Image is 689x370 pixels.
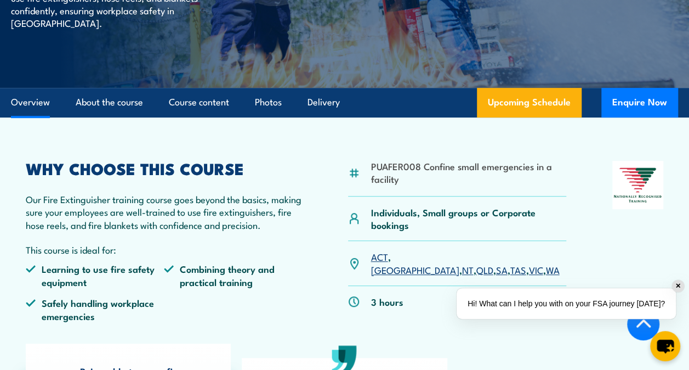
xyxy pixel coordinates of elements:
a: [GEOGRAPHIC_DATA] [371,263,459,276]
li: Safely handling workplace emergencies [26,296,164,322]
a: VIC [528,263,543,276]
h2: WHY CHOOSE THIS COURSE [26,161,302,175]
button: Enquire Now [601,88,678,117]
a: About the course [76,88,143,117]
button: chat-button [650,331,680,361]
p: This course is ideal for: [26,243,302,256]
img: Nationally Recognised Training logo. [612,161,663,209]
a: TAS [510,263,526,276]
li: Combining theory and practical training [164,262,302,288]
p: 3 hours [371,295,403,308]
a: WA [545,263,559,276]
a: SA [496,263,507,276]
a: Photos [255,88,282,117]
a: Overview [11,88,50,117]
p: , , , , , , , [371,250,566,276]
p: Individuals, Small groups or Corporate bookings [371,206,566,232]
li: PUAFER008 Confine small emergencies in a facility [371,160,566,186]
a: Course content [169,88,229,117]
p: Our Fire Extinguisher training course goes beyond the basics, making sure your employees are well... [26,193,302,231]
li: Learning to use fire safety equipment [26,262,164,288]
a: ACT [371,250,388,263]
a: Upcoming Schedule [477,88,582,117]
a: QLD [476,263,493,276]
div: Hi! What can I help you with on your FSA journey [DATE]? [457,288,676,319]
a: Delivery [308,88,340,117]
div: ✕ [672,280,684,292]
a: NT [462,263,473,276]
